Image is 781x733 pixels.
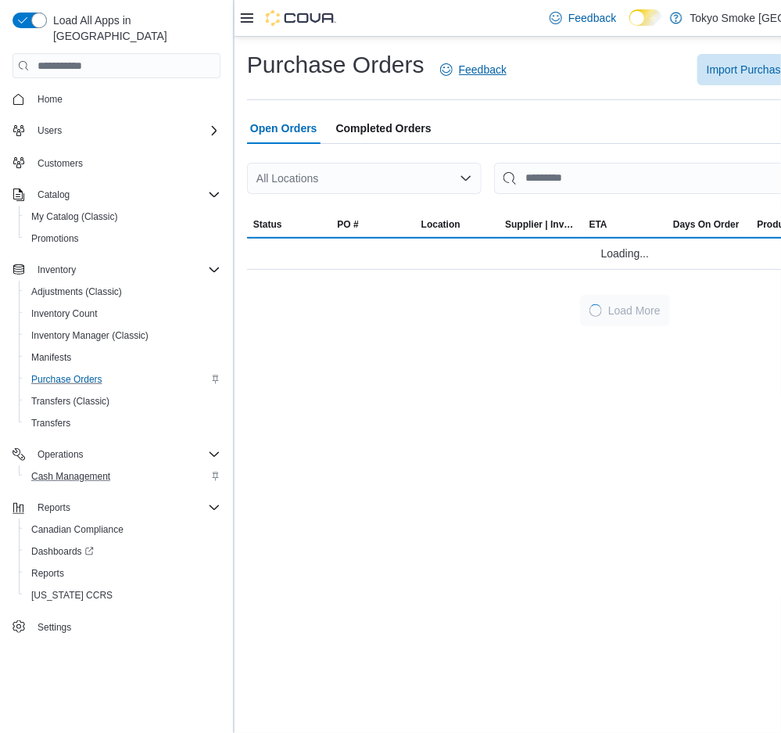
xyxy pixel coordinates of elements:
[25,282,128,301] a: Adjustments (Classic)
[25,348,77,367] a: Manifests
[608,303,661,318] span: Load More
[19,390,227,412] button: Transfers (Classic)
[6,259,227,281] button: Inventory
[31,545,94,558] span: Dashboards
[247,49,425,81] h1: Purchase Orders
[6,444,227,465] button: Operations
[31,286,122,298] span: Adjustments (Classic)
[629,9,662,26] input: Dark Mode
[25,542,100,561] a: Dashboards
[460,172,472,185] button: Open list of options
[568,10,616,26] span: Feedback
[47,13,220,44] span: Load All Apps in [GEOGRAPHIC_DATA]
[25,326,155,345] a: Inventory Manager (Classic)
[25,304,104,323] a: Inventory Count
[31,445,90,464] button: Operations
[6,151,227,174] button: Customers
[31,395,109,408] span: Transfers (Classic)
[415,212,499,237] button: Location
[31,121,220,140] span: Users
[38,189,70,201] span: Catalog
[336,113,432,144] span: Completed Orders
[31,589,113,602] span: [US_STATE] CCRS
[31,307,98,320] span: Inventory Count
[247,212,331,237] button: Status
[253,218,282,231] span: Status
[31,617,220,637] span: Settings
[6,88,227,110] button: Home
[31,618,77,637] a: Settings
[25,370,220,389] span: Purchase Orders
[13,81,220,641] nav: Complex example
[421,218,460,231] div: Location
[38,501,70,514] span: Reports
[31,498,220,517] span: Reports
[19,347,227,368] button: Manifests
[31,154,89,173] a: Customers
[583,212,667,237] button: ETA
[31,351,71,364] span: Manifests
[31,210,118,223] span: My Catalog (Classic)
[19,541,227,562] a: Dashboards
[589,218,607,231] span: ETA
[19,519,227,541] button: Canadian Compliance
[331,212,414,237] button: PO #
[31,90,69,109] a: Home
[25,304,220,323] span: Inventory Count
[589,304,602,317] span: Loading
[25,520,220,539] span: Canadian Compliance
[505,218,576,231] span: Supplier | Invoice Number
[25,370,109,389] a: Purchase Orders
[38,448,84,461] span: Operations
[25,348,220,367] span: Manifests
[19,412,227,434] button: Transfers
[25,564,70,583] a: Reports
[25,467,220,486] span: Cash Management
[25,586,119,605] a: [US_STATE] CCRS
[580,295,670,326] button: LoadingLoad More
[31,89,220,109] span: Home
[38,124,62,137] span: Users
[25,392,116,411] a: Transfers (Classic)
[31,498,77,517] button: Reports
[25,392,220,411] span: Transfers (Classic)
[434,54,513,85] a: Feedback
[19,562,227,584] button: Reports
[25,207,220,226] span: My Catalog (Classic)
[543,2,622,34] a: Feedback
[25,467,116,486] a: Cash Management
[25,586,220,605] span: Washington CCRS
[38,621,71,634] span: Settings
[31,567,64,580] span: Reports
[31,153,220,172] span: Customers
[499,212,582,237] button: Supplier | Invoice Number
[19,303,227,325] button: Inventory Count
[38,157,83,170] span: Customers
[337,218,358,231] span: PO #
[25,207,124,226] a: My Catalog (Classic)
[31,232,79,245] span: Promotions
[6,184,227,206] button: Catalog
[31,417,70,429] span: Transfers
[25,326,220,345] span: Inventory Manager (Classic)
[601,244,650,263] span: Loading...
[6,616,227,638] button: Settings
[19,228,227,250] button: Promotions
[25,564,220,583] span: Reports
[38,264,76,276] span: Inventory
[25,520,130,539] a: Canadian Compliance
[19,465,227,487] button: Cash Management
[31,523,124,536] span: Canadian Compliance
[459,62,507,77] span: Feedback
[31,329,149,342] span: Inventory Manager (Classic)
[31,185,76,204] button: Catalog
[6,497,227,519] button: Reports
[25,414,220,433] span: Transfers
[25,229,220,248] span: Promotions
[266,10,336,26] img: Cova
[667,212,751,237] button: Days On Order
[31,121,68,140] button: Users
[25,414,77,433] a: Transfers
